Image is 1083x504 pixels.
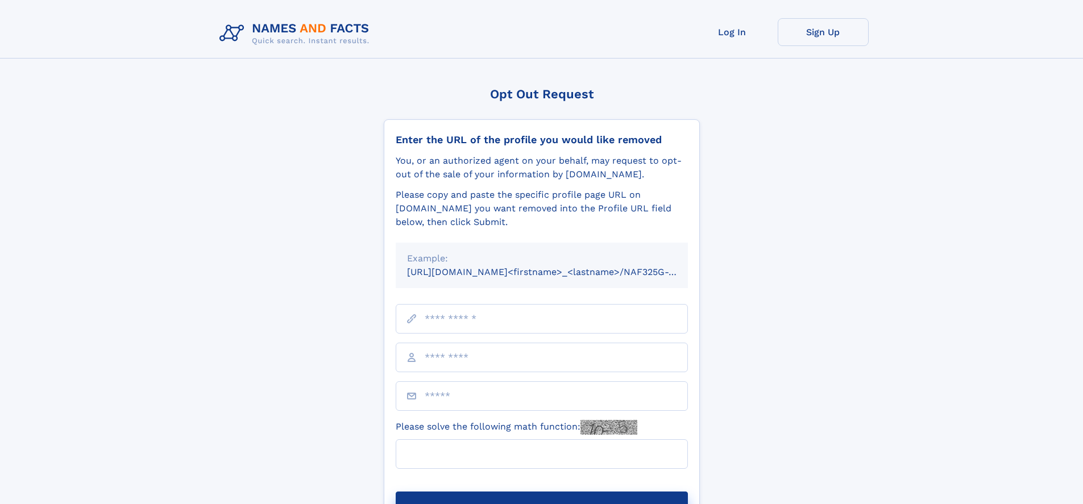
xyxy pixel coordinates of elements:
[778,18,869,46] a: Sign Up
[384,87,700,101] div: Opt Out Request
[407,266,709,277] small: [URL][DOMAIN_NAME]<firstname>_<lastname>/NAF325G-xxxxxxxx
[396,134,688,146] div: Enter the URL of the profile you would like removed
[215,18,379,49] img: Logo Names and Facts
[396,154,688,181] div: You, or an authorized agent on your behalf, may request to opt-out of the sale of your informatio...
[396,188,688,229] div: Please copy and paste the specific profile page URL on [DOMAIN_NAME] you want removed into the Pr...
[396,420,637,435] label: Please solve the following math function:
[687,18,778,46] a: Log In
[407,252,677,265] div: Example:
